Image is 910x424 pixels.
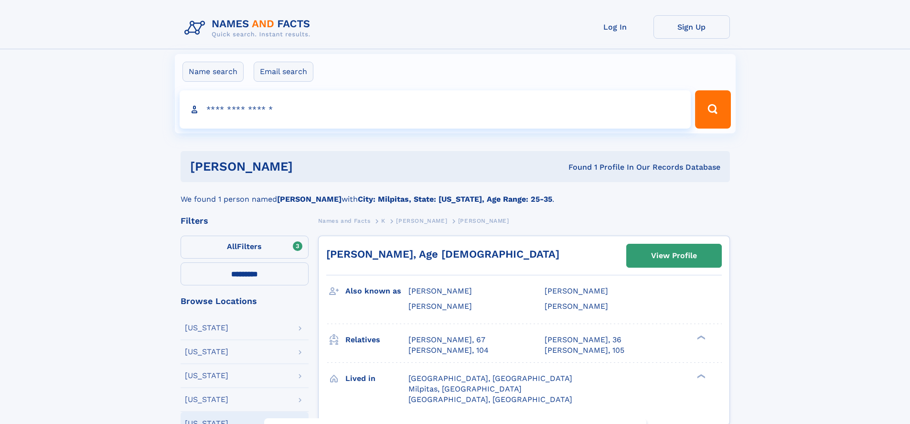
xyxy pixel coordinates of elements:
[408,286,472,295] span: [PERSON_NAME]
[345,283,408,299] h3: Also known as
[181,182,730,205] div: We found 1 person named with .
[185,324,228,332] div: [US_STATE]
[396,217,447,224] span: [PERSON_NAME]
[254,62,313,82] label: Email search
[695,334,706,340] div: ❯
[358,195,552,204] b: City: Milpitas, State: [US_STATE], Age Range: 25-35
[627,244,721,267] a: View Profile
[185,348,228,356] div: [US_STATE]
[545,335,621,345] a: [PERSON_NAME], 36
[408,384,522,393] span: Milpitas, [GEOGRAPHIC_DATA]
[430,162,720,173] div: Found 1 Profile In Our Records Database
[653,15,730,39] a: Sign Up
[227,242,237,251] span: All
[695,90,730,129] button: Search Button
[181,297,309,305] div: Browse Locations
[190,161,431,173] h1: [PERSON_NAME]
[408,395,572,404] span: [GEOGRAPHIC_DATA], [GEOGRAPHIC_DATA]
[545,286,608,295] span: [PERSON_NAME]
[408,335,485,345] a: [PERSON_NAME], 67
[277,195,342,204] b: [PERSON_NAME]
[396,215,447,227] a: [PERSON_NAME]
[326,248,559,260] a: [PERSON_NAME], Age [DEMOGRAPHIC_DATA]
[180,90,691,129] input: search input
[695,373,706,379] div: ❯
[408,345,489,356] a: [PERSON_NAME], 104
[577,15,653,39] a: Log In
[345,370,408,387] h3: Lived in
[458,217,509,224] span: [PERSON_NAME]
[545,302,608,311] span: [PERSON_NAME]
[185,396,228,403] div: [US_STATE]
[408,374,572,383] span: [GEOGRAPHIC_DATA], [GEOGRAPHIC_DATA]
[182,62,244,82] label: Name search
[345,332,408,348] h3: Relatives
[545,345,624,356] a: [PERSON_NAME], 105
[408,302,472,311] span: [PERSON_NAME]
[181,15,318,41] img: Logo Names and Facts
[381,215,385,227] a: K
[181,217,309,225] div: Filters
[651,245,697,267] div: View Profile
[181,236,309,259] label: Filters
[318,215,371,227] a: Names and Facts
[381,217,385,224] span: K
[185,372,228,380] div: [US_STATE]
